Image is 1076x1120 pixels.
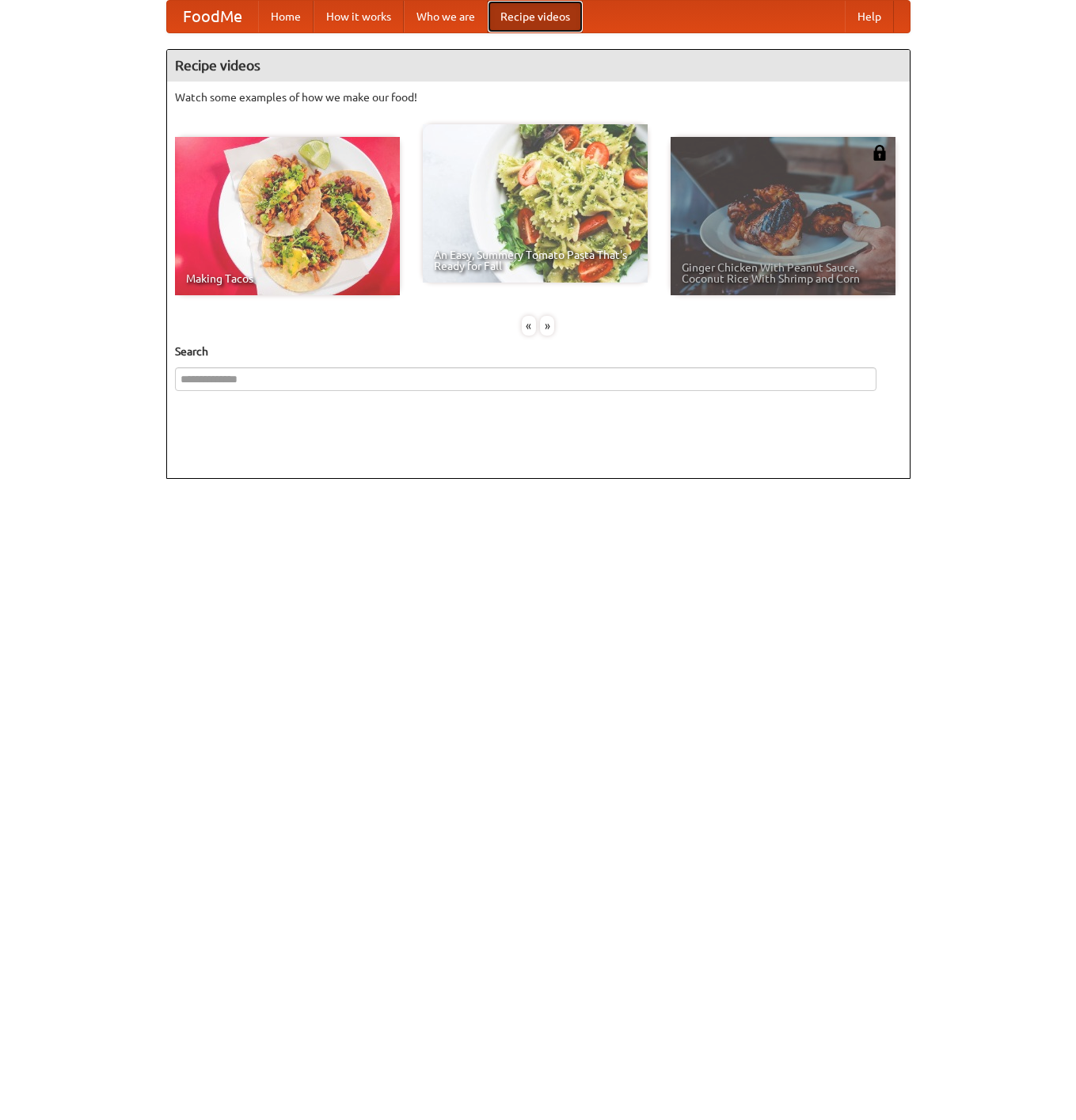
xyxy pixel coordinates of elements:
div: » [540,316,554,336]
a: FoodMe [167,1,258,32]
p: Watch some examples of how we make our food! [175,89,902,105]
a: How it works [314,1,404,32]
div: « [522,316,536,336]
h4: Recipe videos [167,50,910,82]
a: An Easy, Summery Tomato Pasta That's Ready for Fall [423,124,648,283]
a: Making Tacos [175,137,400,295]
a: Who we are [404,1,488,32]
span: Making Tacos [186,273,389,284]
a: Help [845,1,894,32]
a: Home [258,1,314,32]
img: 483408.png [872,145,888,161]
a: Recipe videos [488,1,583,32]
span: An Easy, Summery Tomato Pasta That's Ready for Fall [434,249,637,271]
h5: Search [175,344,902,359]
